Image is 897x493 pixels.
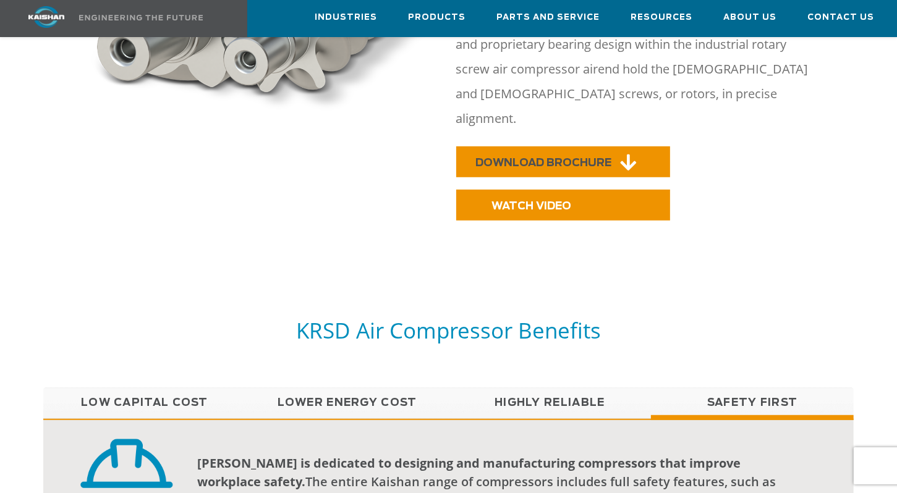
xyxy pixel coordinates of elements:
[43,387,246,418] a: Low Capital Cost
[496,1,600,34] a: Parts and Service
[723,1,776,34] a: About Us
[197,455,741,490] b: [PERSON_NAME] is dedicated to designing and manufacturing compressors that improve workplace safety.
[476,158,612,168] span: DOWNLOAD BROCHURE
[43,316,854,344] h5: KRSD Air Compressor Benefits
[449,387,652,418] a: Highly Reliable
[246,387,449,418] a: Lower Energy Cost
[315,1,377,34] a: Industries
[408,11,466,25] span: Products
[492,201,572,211] span: WATCH VIDEO
[723,11,776,25] span: About Us
[456,190,670,221] a: WATCH VIDEO
[651,387,854,418] a: Safety First
[79,15,203,20] img: Engineering the future
[807,1,874,34] a: Contact Us
[807,11,874,25] span: Contact Us
[631,1,692,34] a: Resources
[496,11,600,25] span: Parts and Service
[408,1,466,34] a: Products
[456,146,670,177] a: DOWNLOAD BROCHURE
[631,11,692,25] span: Resources
[315,11,377,25] span: Industries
